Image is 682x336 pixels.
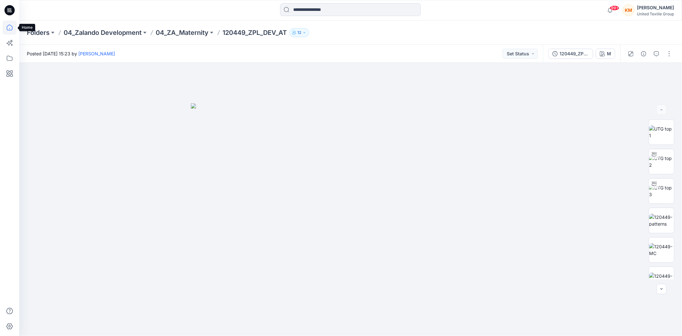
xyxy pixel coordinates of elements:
img: eyJhbGciOiJIUzI1NiIsImtpZCI6IjAiLCJzbHQiOiJzZXMiLCJ0eXAiOiJKV1QifQ.eyJkYXRhIjp7InR5cGUiOiJzdG9yYW... [191,103,511,336]
div: United Textile Group [637,12,674,16]
button: Details [639,49,649,59]
img: 120449-wrkm [649,273,674,286]
p: 12 [297,29,301,36]
a: [PERSON_NAME] [78,51,115,56]
div: [PERSON_NAME] [637,4,674,12]
img: 120449-patterns [649,214,674,227]
button: 12 [289,28,309,37]
button: M [596,49,615,59]
a: Folders [27,28,50,37]
img: UTG top 2 [649,155,674,168]
img: UTG top 1 [649,125,674,139]
span: Posted [DATE] 15:23 by [27,50,115,57]
img: 120449-MC [649,243,674,257]
div: KM [623,4,634,16]
span: 99+ [610,5,619,11]
img: UTG top 3 [649,184,674,198]
div: M [607,50,611,57]
button: 120449_ZPL_DEV_AT [548,49,593,59]
p: 120449_ZPL_DEV_AT [223,28,287,37]
a: 04_Zalando Development [64,28,142,37]
a: 04_ZA_Maternity [156,28,208,37]
div: 120449_ZPL_DEV_AT [560,50,589,57]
